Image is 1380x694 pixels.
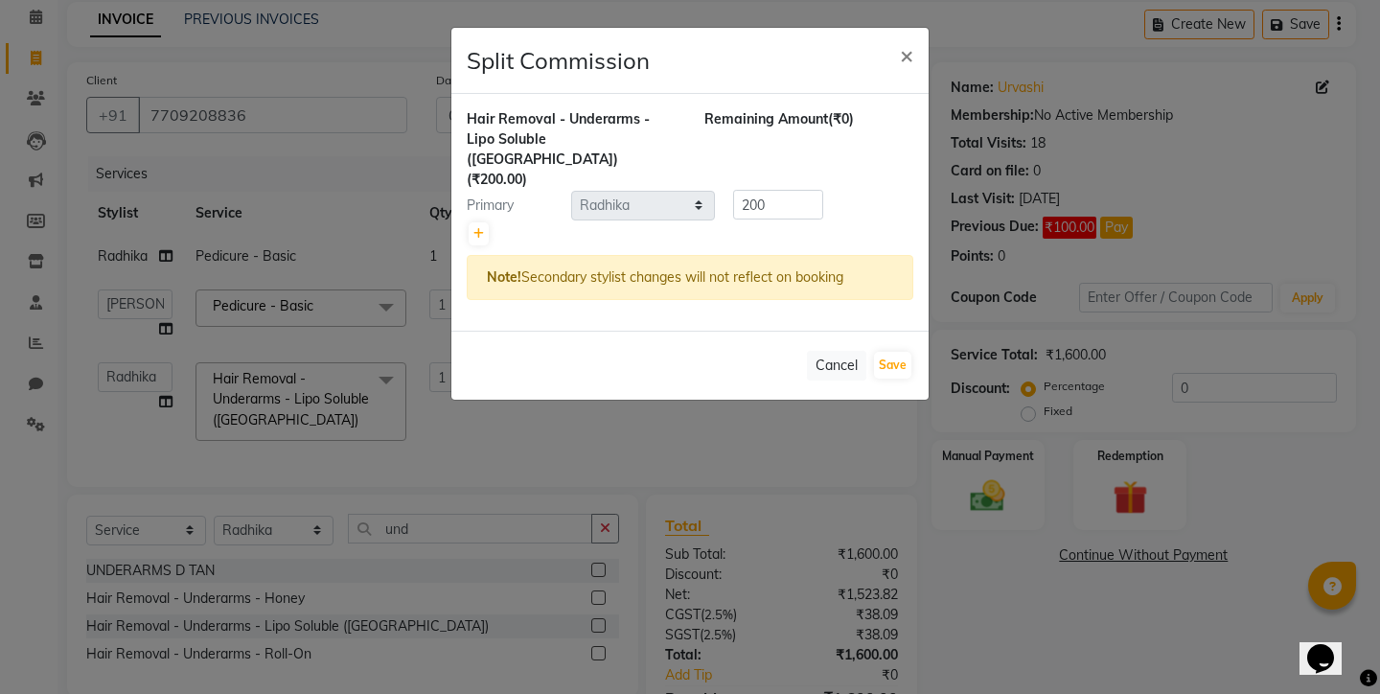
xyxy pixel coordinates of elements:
span: × [900,40,913,69]
iframe: chat widget [1299,617,1361,675]
strong: Note! [487,268,521,286]
button: Cancel [807,351,866,381]
div: Secondary stylist changes will not reflect on booking [467,255,913,300]
button: Save [874,352,911,379]
span: (₹200.00) [467,171,527,188]
span: (₹0) [828,110,854,127]
span: Hair Removal - Underarms - Lipo Soluble ([GEOGRAPHIC_DATA]) [467,110,650,168]
button: Close [885,28,929,81]
div: Primary [452,196,571,216]
span: Remaining Amount [704,110,828,127]
h4: Split Commission [467,43,650,78]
